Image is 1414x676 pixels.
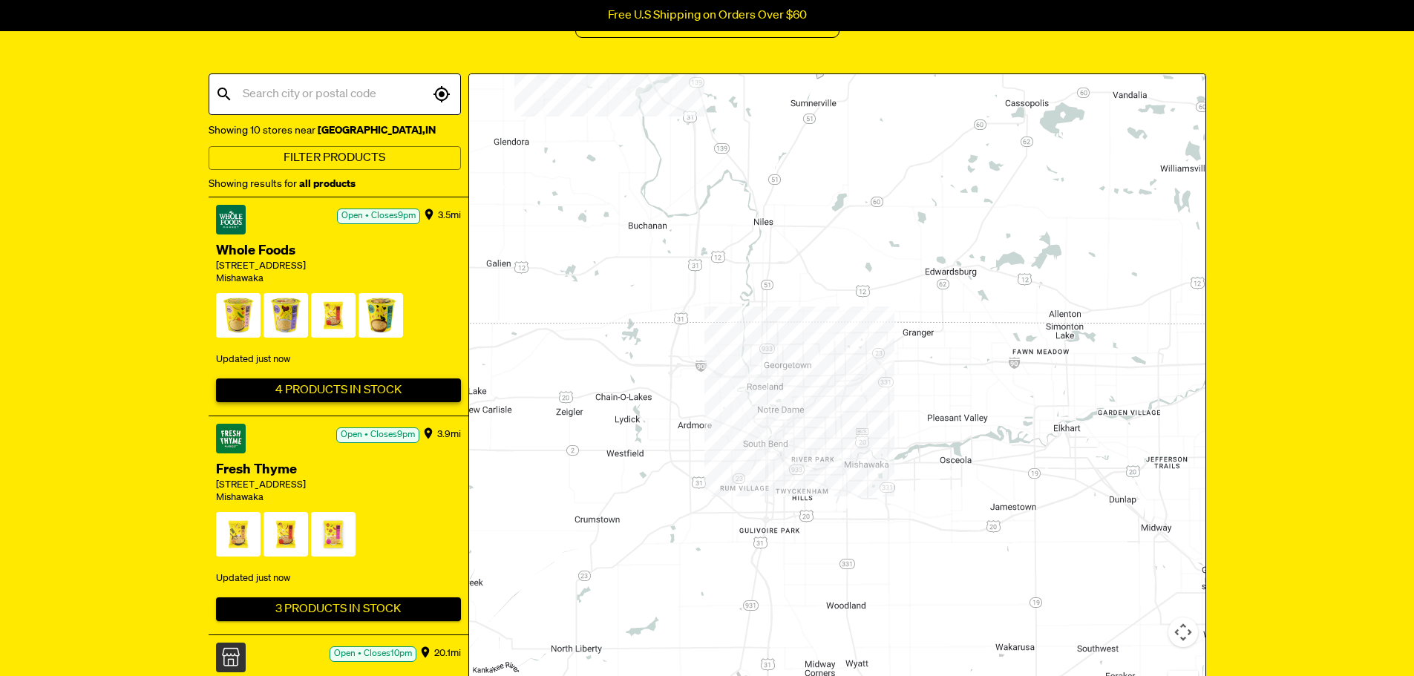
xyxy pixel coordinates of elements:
div: Open • Closes 9pm [337,209,420,224]
button: Filter Products [209,146,461,170]
div: Showing results for [209,175,461,193]
div: Whole Foods [216,242,461,260]
div: Showing 10 stores near [209,122,461,140]
button: Map camera controls [1168,617,1198,647]
button: 4 Products In Stock [216,378,461,402]
div: Updated just now [216,347,461,373]
div: [STREET_ADDRESS] [216,260,461,273]
div: [STREET_ADDRESS] [216,479,461,492]
div: Mishawaka [216,492,461,505]
div: Open • Closes 9pm [336,427,419,443]
div: Open • Closes 10pm [330,646,416,662]
div: Updated just now [216,566,461,591]
div: 3.9 mi [437,424,461,446]
div: 20.1 mi [434,643,461,665]
div: Mishawaka [216,273,461,286]
div: Fresh Thyme [216,461,461,479]
button: 3 Products In Stock [216,597,461,621]
div: 3.5 mi [438,205,461,227]
strong: all products [299,179,356,189]
strong: [GEOGRAPHIC_DATA] , IN [315,125,436,136]
p: Free U.S Shipping on Orders Over $60 [608,9,807,22]
input: Search city or postal code [239,80,429,108]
